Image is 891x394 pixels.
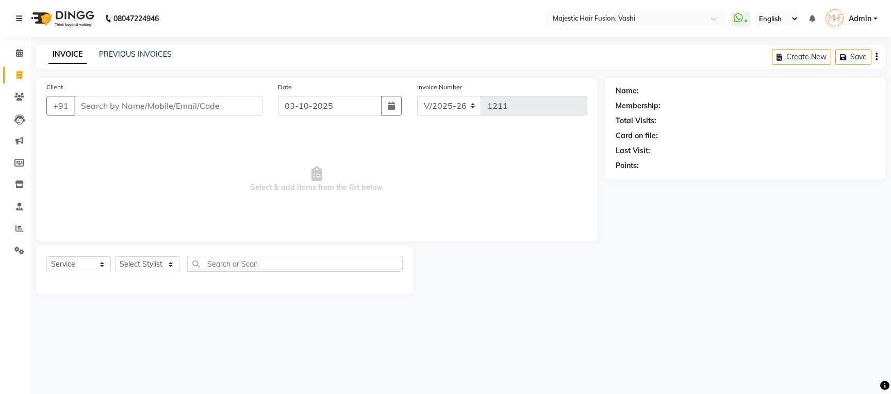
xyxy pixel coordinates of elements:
[74,96,262,116] input: Search by Name/Mobile/Email/Code
[616,116,656,126] div: Total Visits:
[616,130,658,141] div: Card on file:
[46,83,63,92] label: Client
[187,256,403,272] input: Search or Scan
[48,45,87,64] a: INVOICE
[835,49,871,65] button: Save
[849,13,871,24] span: Admin
[616,86,639,96] div: Name:
[616,145,650,156] div: Last Visit:
[772,49,831,65] button: Create New
[278,83,292,92] label: Date
[826,9,844,27] img: Admin
[46,128,587,231] span: Select & add items from the list below
[99,50,172,59] a: PREVIOUS INVOICES
[616,101,661,111] div: Membership:
[26,4,97,33] img: logo
[113,4,159,33] b: 08047224946
[417,83,462,92] label: Invoice Number
[46,96,75,116] button: +91
[616,160,639,171] div: Points:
